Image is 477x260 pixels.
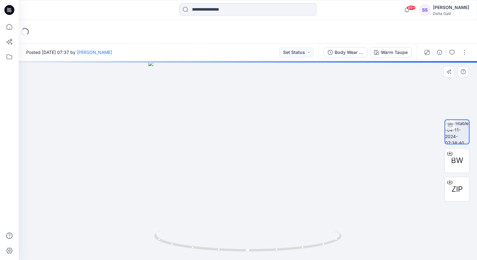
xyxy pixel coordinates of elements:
[451,184,463,195] span: ZIP
[406,5,416,10] span: 99+
[26,49,112,55] span: Posted [DATE] 07:37 by
[451,155,463,166] span: BW
[445,120,469,144] img: turntable-04-11-2024-07:38:40
[435,47,445,57] button: Details
[324,47,367,57] button: Body Wear Bra
[335,49,363,56] div: Body Wear Bra
[77,50,112,55] a: [PERSON_NAME]
[433,4,469,11] div: [PERSON_NAME]
[433,11,469,16] div: Delta Galil
[419,4,430,16] div: SS
[370,47,412,57] button: Warm Taupe
[381,49,408,56] div: Warm Taupe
